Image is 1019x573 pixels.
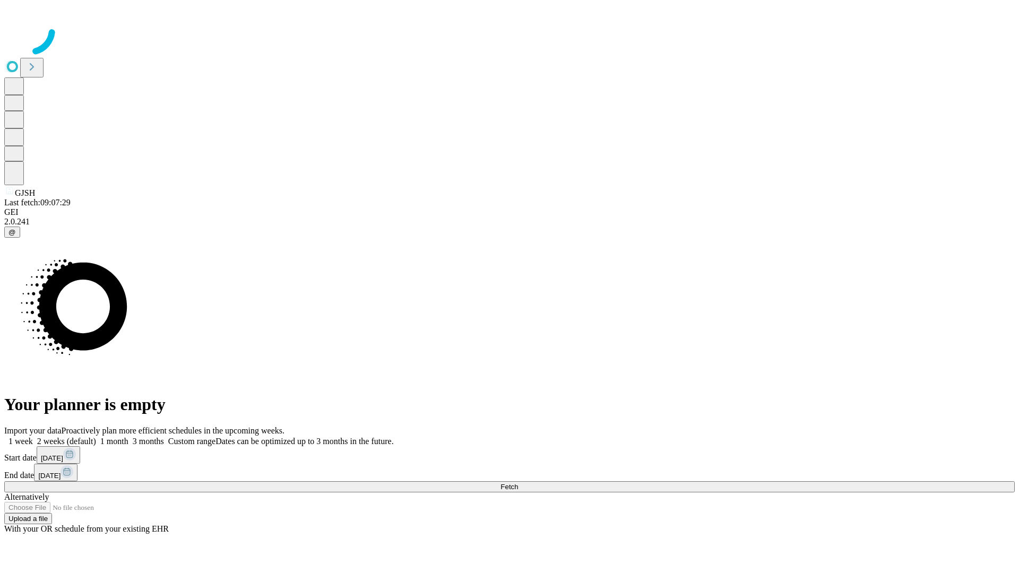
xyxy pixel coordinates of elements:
[168,437,215,446] span: Custom range
[500,483,518,491] span: Fetch
[8,228,16,236] span: @
[4,524,169,533] span: With your OR schedule from your existing EHR
[38,472,61,480] span: [DATE]
[4,513,52,524] button: Upload a file
[4,446,1015,464] div: Start date
[4,217,1015,227] div: 2.0.241
[34,464,77,481] button: [DATE]
[215,437,393,446] span: Dates can be optimized up to 3 months in the future.
[4,395,1015,414] h1: Your planner is empty
[4,481,1015,492] button: Fetch
[4,492,49,501] span: Alternatively
[4,426,62,435] span: Import your data
[37,437,96,446] span: 2 weeks (default)
[4,207,1015,217] div: GEI
[37,446,80,464] button: [DATE]
[4,198,71,207] span: Last fetch: 09:07:29
[62,426,284,435] span: Proactively plan more efficient schedules in the upcoming weeks.
[15,188,35,197] span: GJSH
[100,437,128,446] span: 1 month
[4,464,1015,481] div: End date
[133,437,164,446] span: 3 months
[8,437,33,446] span: 1 week
[41,454,63,462] span: [DATE]
[4,227,20,238] button: @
